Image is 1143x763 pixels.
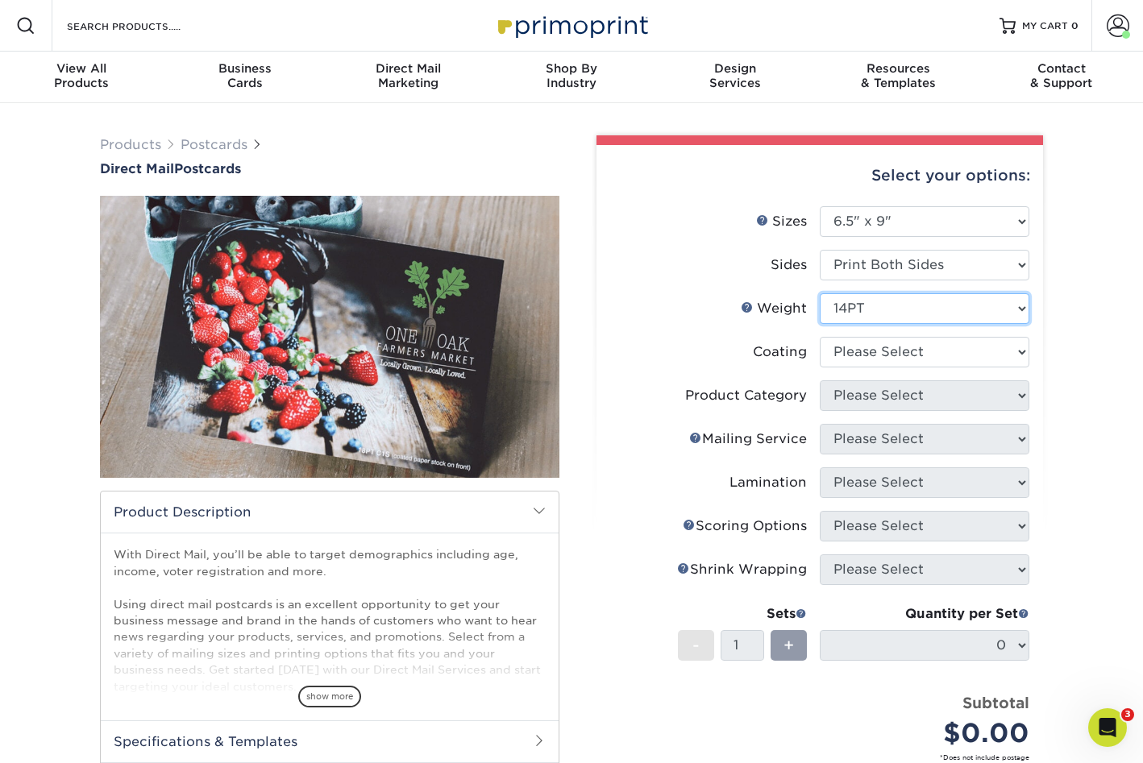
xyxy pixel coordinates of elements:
div: Product Category [685,386,807,405]
div: Sets [678,604,807,624]
div: Mailing Service [689,429,807,449]
img: Primoprint [491,8,652,43]
div: Scoring Options [683,516,807,536]
iframe: Intercom live chat [1088,708,1127,747]
a: Direct MailMarketing [326,52,490,103]
div: Select your options: [609,145,1030,206]
span: 0 [1071,20,1079,31]
h2: Specifications & Templates [101,720,559,762]
span: Resources [817,61,980,76]
div: Sides [771,255,807,275]
span: - [692,633,700,657]
img: Direct Mail 01 [100,178,559,496]
h1: Postcards [100,161,559,176]
a: Postcards [181,137,247,152]
div: Services [653,61,817,90]
span: + [783,633,794,657]
span: 3 [1121,708,1134,721]
a: DesignServices [653,52,817,103]
div: Industry [490,61,654,90]
span: Shop By [490,61,654,76]
div: & Support [979,61,1143,90]
small: *Does not include postage [622,753,1029,762]
div: Weight [741,299,807,318]
p: With Direct Mail, you’ll be able to target demographics including age, income, voter registration... [114,546,546,695]
div: Sizes [756,212,807,231]
a: Resources& Templates [817,52,980,103]
span: Business [164,61,327,76]
span: Design [653,61,817,76]
div: $0.00 [832,714,1029,753]
strong: Subtotal [962,694,1029,711]
span: show more [298,686,361,707]
span: Direct Mail [326,61,490,76]
a: Products [100,137,161,152]
a: Direct MailPostcards [100,161,559,176]
div: Marketing [326,61,490,90]
a: Shop ByIndustry [490,52,654,103]
a: BusinessCards [164,52,327,103]
iframe: Google Customer Reviews [4,714,137,757]
div: Cards [164,61,327,90]
div: Shrink Wrapping [677,560,807,579]
div: & Templates [817,61,980,90]
span: Contact [979,61,1143,76]
div: Lamination [729,473,807,492]
span: MY CART [1022,19,1068,33]
h2: Product Description [101,491,559,533]
div: Coating [753,342,807,362]
div: Quantity per Set [820,604,1029,624]
span: Direct Mail [100,161,174,176]
a: Contact& Support [979,52,1143,103]
input: SEARCH PRODUCTS..... [65,16,222,35]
